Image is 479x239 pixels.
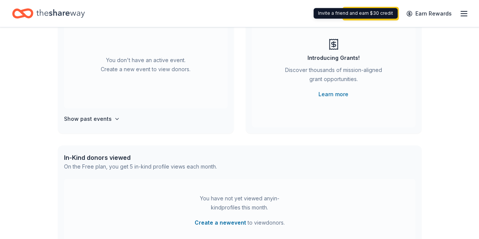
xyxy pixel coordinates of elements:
[318,90,348,99] a: Learn more
[195,218,285,227] span: to view donors .
[64,114,112,123] h4: Show past events
[307,53,360,62] div: Introducing Grants!
[64,114,120,123] button: Show past events
[342,7,399,20] a: Start free trial
[64,153,217,162] div: In-Kind donors viewed
[64,162,217,171] div: On the Free plan, you get 5 in-kind profile views each month.
[402,7,456,20] a: Earn Rewards
[282,66,385,87] div: Discover thousands of mission-aligned grant opportunities.
[314,8,398,19] div: Invite a friend and earn $30 credit
[192,194,287,212] div: You have not yet viewed any in-kind profiles this month.
[195,218,246,227] button: Create a newevent
[12,5,85,22] a: Home
[64,21,228,108] div: You don't have an active event. Create a new event to view donors.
